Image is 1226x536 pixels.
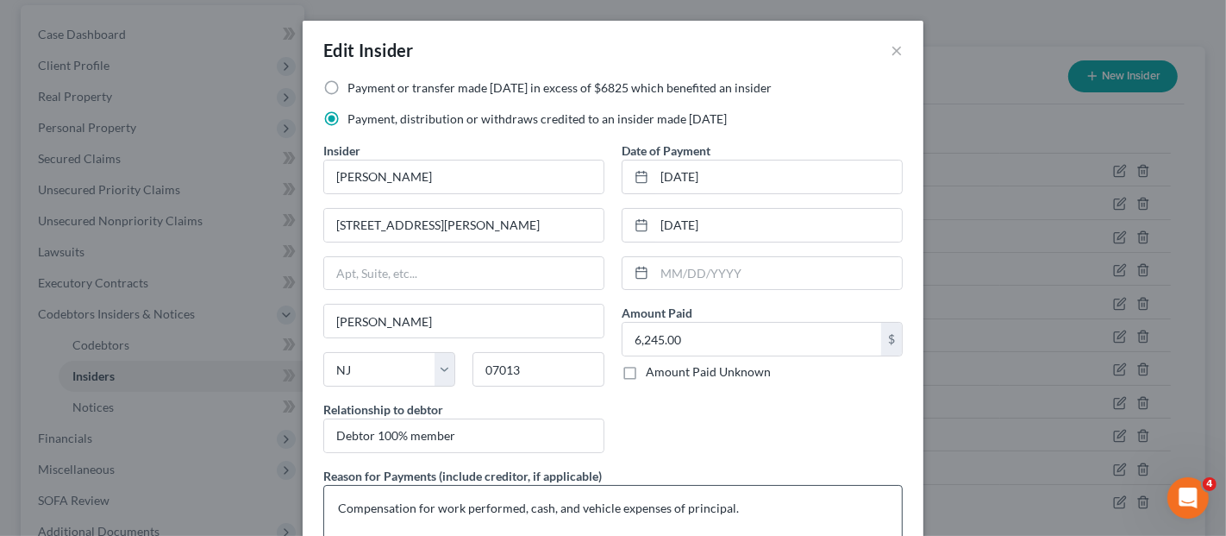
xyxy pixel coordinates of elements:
[323,40,355,60] span: Edit
[323,467,602,485] label: Reason for Payments (include creditor, if applicable)
[1167,477,1209,519] iframe: Intercom live chat
[622,142,710,160] label: Date of Payment
[359,40,414,60] span: Insider
[324,419,604,452] input: --
[323,400,443,419] label: Relationship to debtor
[654,257,902,290] input: MM/DD/YYYY
[654,209,902,242] input: MM/DD/YYYY
[323,143,360,158] span: Insider
[472,352,604,387] input: Enter zip...
[646,363,771,381] label: Amount Paid Unknown
[324,161,604,193] input: Enter name...
[891,40,903,60] button: ×
[622,304,692,322] label: Amount Paid
[881,323,902,356] div: $
[324,305,604,337] input: Enter city
[347,110,727,128] label: Payment, distribution or withdraws credited to an insider made [DATE]
[622,323,881,356] input: 0.00
[324,209,604,242] input: Enter address...
[347,79,772,97] label: Payment or transfer made [DATE] in excess of $6825 which benefited an insider
[324,257,604,290] input: Apt, Suite, etc...
[654,161,902,193] input: MM/DD/YYYY
[1203,477,1217,491] span: 4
